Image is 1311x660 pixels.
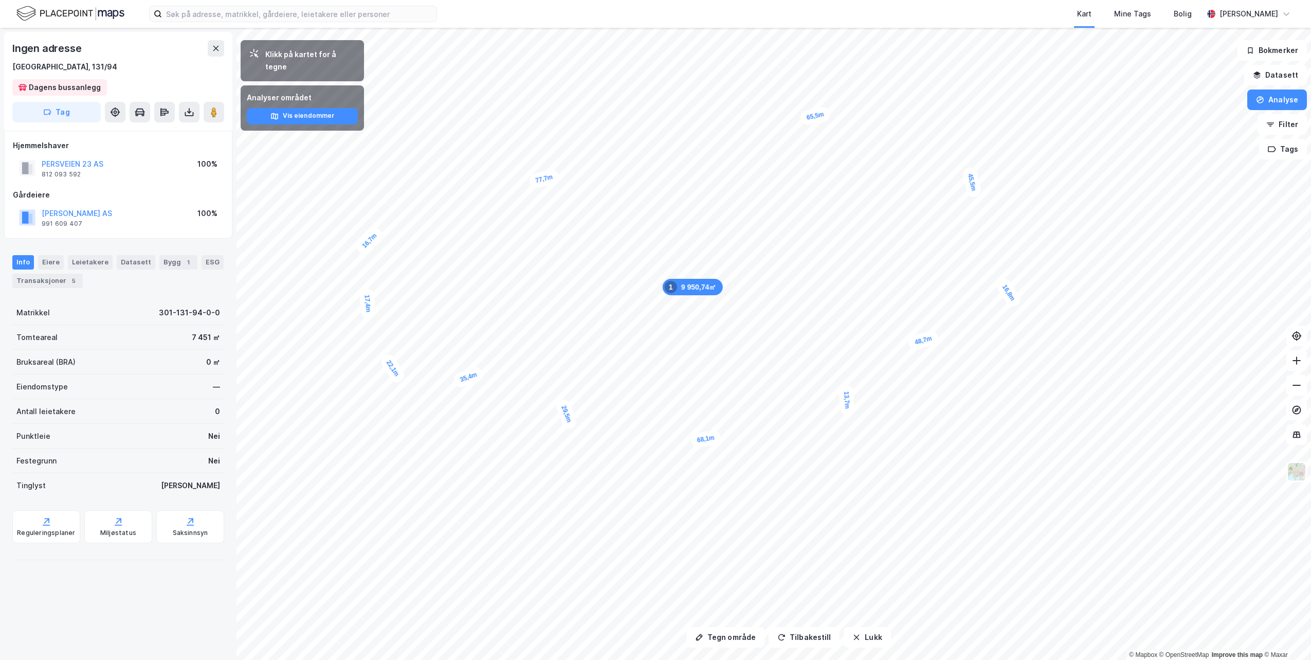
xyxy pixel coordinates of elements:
[29,81,101,94] div: Dagens bussanlegg
[159,307,220,319] div: 301-131-94-0-0
[16,307,50,319] div: Matrikkel
[100,529,136,537] div: Miljøstatus
[16,331,58,344] div: Tomteareal
[1287,462,1306,481] img: Z
[68,276,79,286] div: 5
[1237,40,1307,61] button: Bokmerker
[1129,651,1157,658] a: Mapbox
[1159,651,1209,658] a: OpenStreetMap
[1258,114,1307,135] button: Filter
[907,330,939,351] div: Map marker
[161,479,220,492] div: [PERSON_NAME]
[12,61,117,73] div: [GEOGRAPHIC_DATA], 131/94
[265,48,356,73] div: Klikk på kartet for å tegne
[16,455,57,467] div: Festegrunn
[208,455,220,467] div: Nei
[1247,90,1307,110] button: Analyse
[690,430,722,449] div: Map marker
[1212,651,1263,658] a: Improve this map
[1260,611,1311,660] div: Kontrollprogram for chat
[799,106,831,127] div: Map marker
[1244,65,1307,85] button: Datasett
[13,139,224,152] div: Hjemmelshaver
[769,627,840,648] button: Tilbakestill
[12,102,101,122] button: Tag
[197,158,217,170] div: 100%
[247,92,358,104] div: Analyser området
[378,352,407,385] div: Map marker
[68,255,113,270] div: Leietakere
[1114,8,1151,20] div: Mine Tags
[663,279,723,295] div: Map marker
[208,430,220,442] div: Nei
[183,257,193,267] div: 1
[686,627,764,648] button: Tegn område
[839,385,855,416] div: Map marker
[16,381,68,393] div: Eiendomstype
[42,170,81,179] div: 812 093 592
[12,40,83,57] div: Ingen adresse
[1077,8,1091,20] div: Kart
[16,479,46,492] div: Tinglyst
[528,168,560,189] div: Map marker
[359,288,376,319] div: Map marker
[16,5,124,23] img: logo.f888ab2527a4732fd821a326f86c7f29.svg
[202,255,224,270] div: ESG
[16,430,50,442] div: Punktleie
[215,405,220,418] div: 0
[554,398,578,431] div: Map marker
[354,225,385,256] div: Map marker
[42,220,82,228] div: 991 609 407
[16,356,76,368] div: Bruksareal (BRA)
[159,255,197,270] div: Bygg
[117,255,155,270] div: Datasett
[16,405,76,418] div: Antall leietakere
[12,274,83,288] div: Transaksjoner
[247,108,358,124] button: Vis eiendommer
[844,627,890,648] button: Lukk
[38,255,64,270] div: Eiere
[12,255,34,270] div: Info
[994,276,1023,309] div: Map marker
[1174,8,1192,20] div: Bolig
[192,331,220,344] div: 7 451 ㎡
[1259,139,1307,159] button: Tags
[452,365,485,389] div: Map marker
[162,6,436,22] input: Søk på adresse, matrikkel, gårdeiere, leietakere eller personer
[1260,611,1311,660] iframe: Chat Widget
[1219,8,1278,20] div: [PERSON_NAME]
[197,207,217,220] div: 100%
[665,281,677,293] div: 1
[961,166,982,199] div: Map marker
[173,529,208,537] div: Saksinnsyn
[13,189,224,201] div: Gårdeiere
[213,381,220,393] div: —
[206,356,220,368] div: 0 ㎡
[17,529,75,537] div: Reguleringsplaner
